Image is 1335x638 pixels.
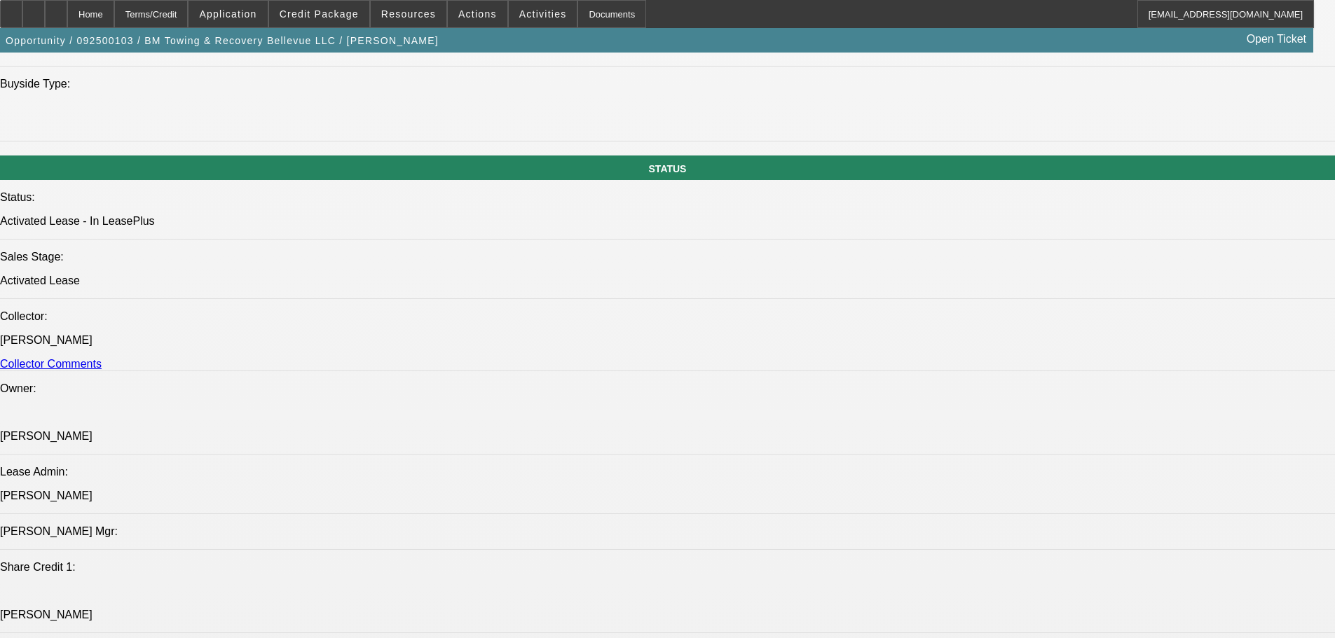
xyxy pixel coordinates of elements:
button: Actions [448,1,507,27]
button: Credit Package [269,1,369,27]
span: Credit Package [280,8,359,20]
span: Activities [519,8,567,20]
span: Application [199,8,256,20]
span: Resources [381,8,436,20]
button: Activities [509,1,577,27]
button: Resources [371,1,446,27]
span: STATUS [649,163,687,174]
span: Opportunity / 092500103 / BM Towing & Recovery Bellevue LLC / [PERSON_NAME] [6,35,439,46]
span: Actions [458,8,497,20]
button: Application [189,1,267,27]
a: Open Ticket [1241,27,1312,51]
